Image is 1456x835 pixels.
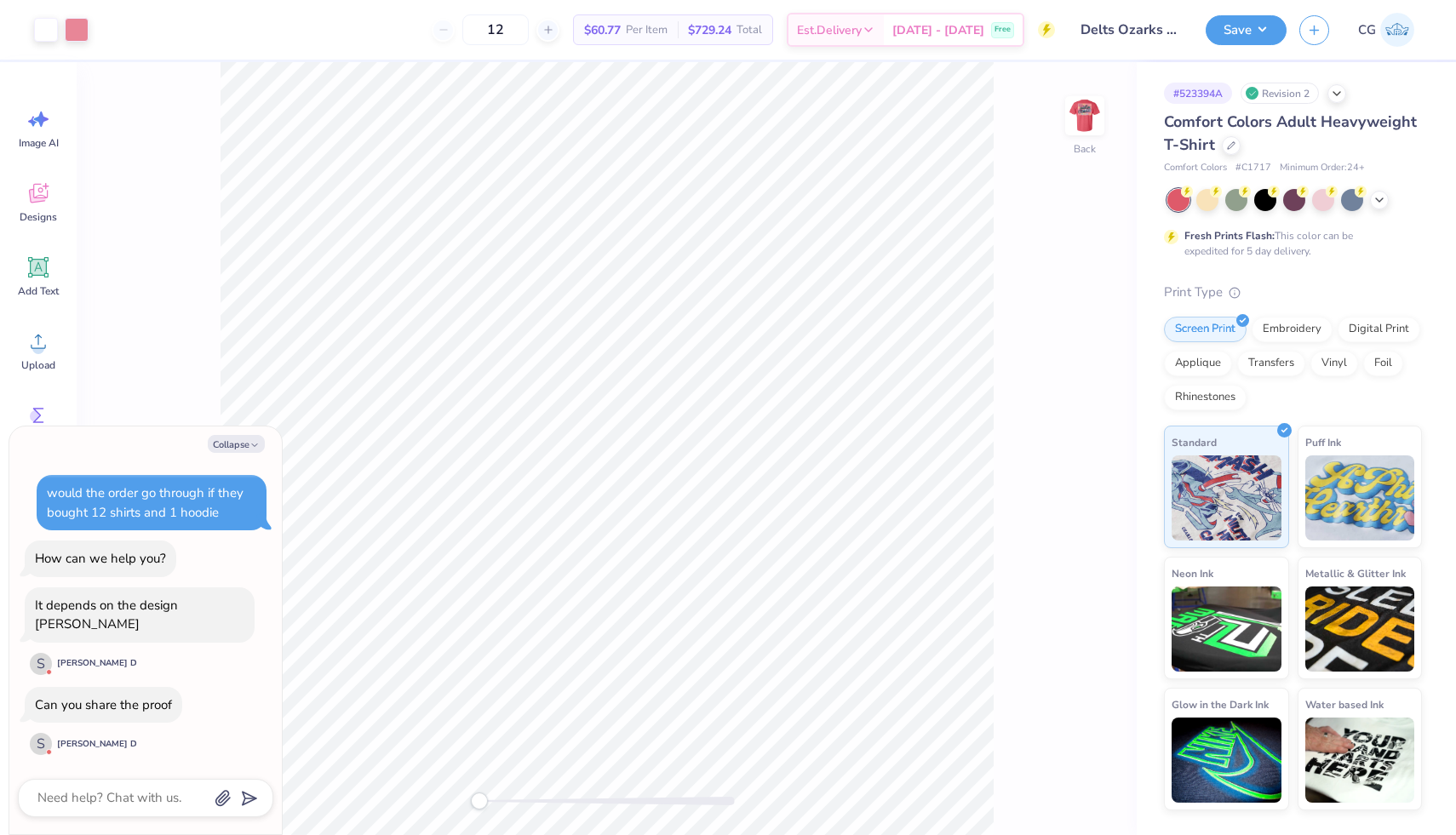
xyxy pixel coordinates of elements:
span: Total [737,21,762,39]
div: Applique [1164,351,1232,376]
span: Per Item [626,21,668,39]
span: Add Text [18,284,59,298]
div: Embroidery [1252,317,1333,342]
div: S [30,653,52,675]
div: It depends on the design [PERSON_NAME] [35,597,178,633]
div: Foil [1363,351,1403,376]
span: Metallic & Glitter Ink [1305,564,1406,582]
div: Vinyl [1310,351,1358,376]
span: Water based Ink [1305,695,1384,713]
div: would the order go through if they bought 12 shirts and 1 hoodie [47,484,244,521]
div: Transfers [1237,351,1305,376]
img: Puff Ink [1305,455,1415,540]
a: CG [1350,13,1422,47]
span: Comfort Colors Adult Heavyweight T-Shirt [1164,112,1417,155]
img: Back [1068,99,1102,133]
span: $60.77 [584,21,621,39]
img: Glow in the Dark Ink [1172,718,1281,803]
img: Water based Ink [1305,718,1415,803]
div: Rhinestones [1164,385,1247,410]
input: – – [462,14,529,45]
span: CG [1358,20,1376,40]
span: Upload [21,358,55,372]
div: This color can be expedited for 5 day delivery. [1184,228,1394,259]
span: Neon Ink [1172,564,1213,582]
div: Back [1074,141,1096,157]
span: # C1717 [1235,161,1271,175]
div: Can you share the proof [35,696,172,713]
img: Standard [1172,455,1281,540]
button: Collapse [208,435,265,453]
div: S [30,733,52,755]
div: Digital Print [1338,317,1420,342]
div: Screen Print [1164,317,1247,342]
span: Image AI [19,136,59,150]
span: Comfort Colors [1164,161,1227,175]
span: Minimum Order: 24 + [1280,161,1365,175]
div: Print Type [1164,283,1422,302]
span: Standard [1172,433,1217,451]
span: Designs [20,210,57,224]
span: Glow in the Dark Ink [1172,695,1269,713]
button: Save [1206,15,1287,45]
div: How can we help you? [35,550,166,567]
div: [PERSON_NAME] D [57,657,137,670]
span: [DATE] - [DATE] [892,21,984,39]
div: [PERSON_NAME] D [57,738,137,751]
span: Est. Delivery [797,21,862,39]
img: Metallic & Glitter Ink [1305,586,1415,672]
img: Neon Ink [1172,586,1281,672]
img: Carlee Gerke [1380,13,1414,47]
div: Revision 2 [1241,83,1319,104]
span: $729.24 [688,21,731,39]
input: Untitled Design [1068,13,1193,47]
strong: Fresh Prints Flash: [1184,229,1275,243]
span: Puff Ink [1305,433,1341,451]
div: Accessibility label [471,792,488,809]
div: # 523394A [1164,83,1232,104]
span: Free [995,24,1011,36]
